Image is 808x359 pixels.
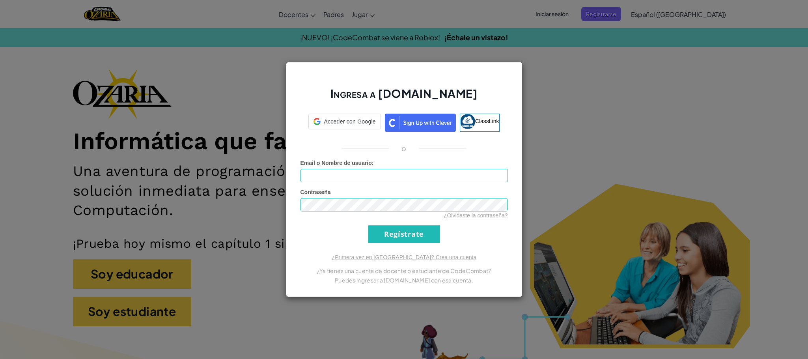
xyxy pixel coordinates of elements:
[300,266,508,275] p: ¿Ya tienes una cuenta de docente o estudiante de CodeCombat?
[300,160,372,166] span: Email o Nombre de usuario
[308,114,381,129] div: Acceder con Google
[300,159,374,167] label: :
[300,86,508,109] h2: Ingresa a [DOMAIN_NAME]
[332,254,477,260] a: ¿Primera vez en [GEOGRAPHIC_DATA]? Crea una cuenta
[475,118,499,124] span: ClassLink
[300,189,331,195] span: Contraseña
[308,114,381,132] a: Acceder con Google
[300,275,508,285] p: Puedes ingresar a [DOMAIN_NAME] con esa cuenta.
[368,225,440,243] input: Regístrate
[401,144,406,153] p: o
[460,114,475,129] img: classlink-logo-small.png
[444,212,508,219] a: ¿Olvidaste la contraseña?
[385,114,456,132] img: clever_sso_button@2x.png
[324,118,375,125] span: Acceder con Google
